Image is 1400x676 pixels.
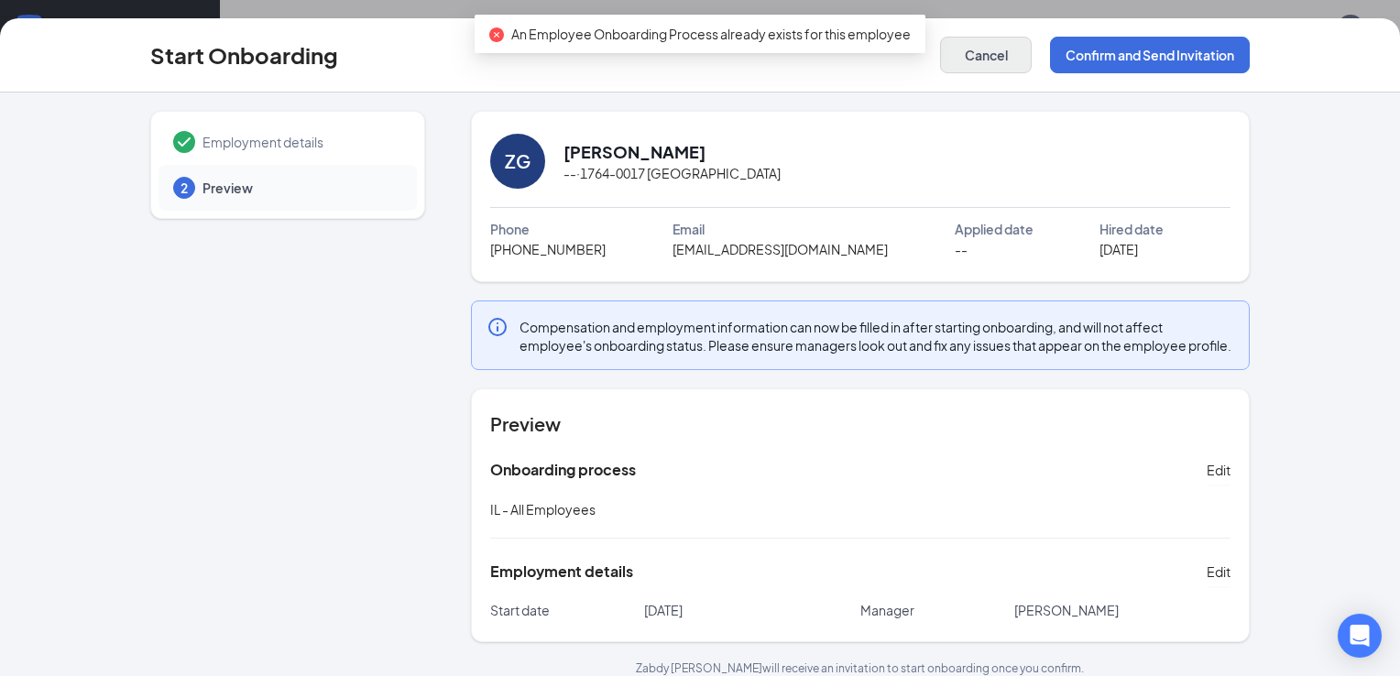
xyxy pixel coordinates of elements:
[1050,37,1250,73] button: Confirm and Send Invitation
[150,39,338,71] h3: Start Onboarding
[1014,601,1230,619] p: [PERSON_NAME]
[1207,461,1230,479] span: Edit
[1099,239,1138,259] span: [DATE]
[1207,455,1230,485] button: Edit
[489,27,504,42] span: close-circle
[490,411,1230,437] h4: Preview
[1099,219,1164,239] span: Hired date
[673,219,705,239] span: Email
[487,316,509,338] svg: Info
[490,239,606,259] span: [PHONE_NUMBER]
[644,601,860,619] p: [DATE]
[563,163,781,183] span: -- · 1764-0017 [GEOGRAPHIC_DATA]
[490,562,633,582] h5: Employment details
[471,660,1250,676] p: Zabdy [PERSON_NAME] will receive an invitation to start onboarding once you confirm.
[955,239,968,259] span: --
[520,318,1234,354] span: Compensation and employment information can now be filled in after starting onboarding, and will ...
[505,148,530,174] div: ZG
[1338,614,1382,658] div: Open Intercom Messenger
[173,131,195,153] svg: Checkmark
[940,37,1032,73] button: Cancel
[1207,562,1230,581] span: Edit
[490,460,636,480] h5: Onboarding process
[180,179,188,197] span: 2
[490,601,644,619] p: Start date
[955,219,1034,239] span: Applied date
[202,179,399,197] span: Preview
[202,133,399,151] span: Employment details
[563,140,705,163] h2: [PERSON_NAME]
[1207,557,1230,586] button: Edit
[490,219,530,239] span: Phone
[490,501,596,518] span: IL - All Employees
[860,601,1014,619] p: Manager
[511,26,911,42] span: An Employee Onboarding Process already exists for this employee
[673,239,888,259] span: [EMAIL_ADDRESS][DOMAIN_NAME]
